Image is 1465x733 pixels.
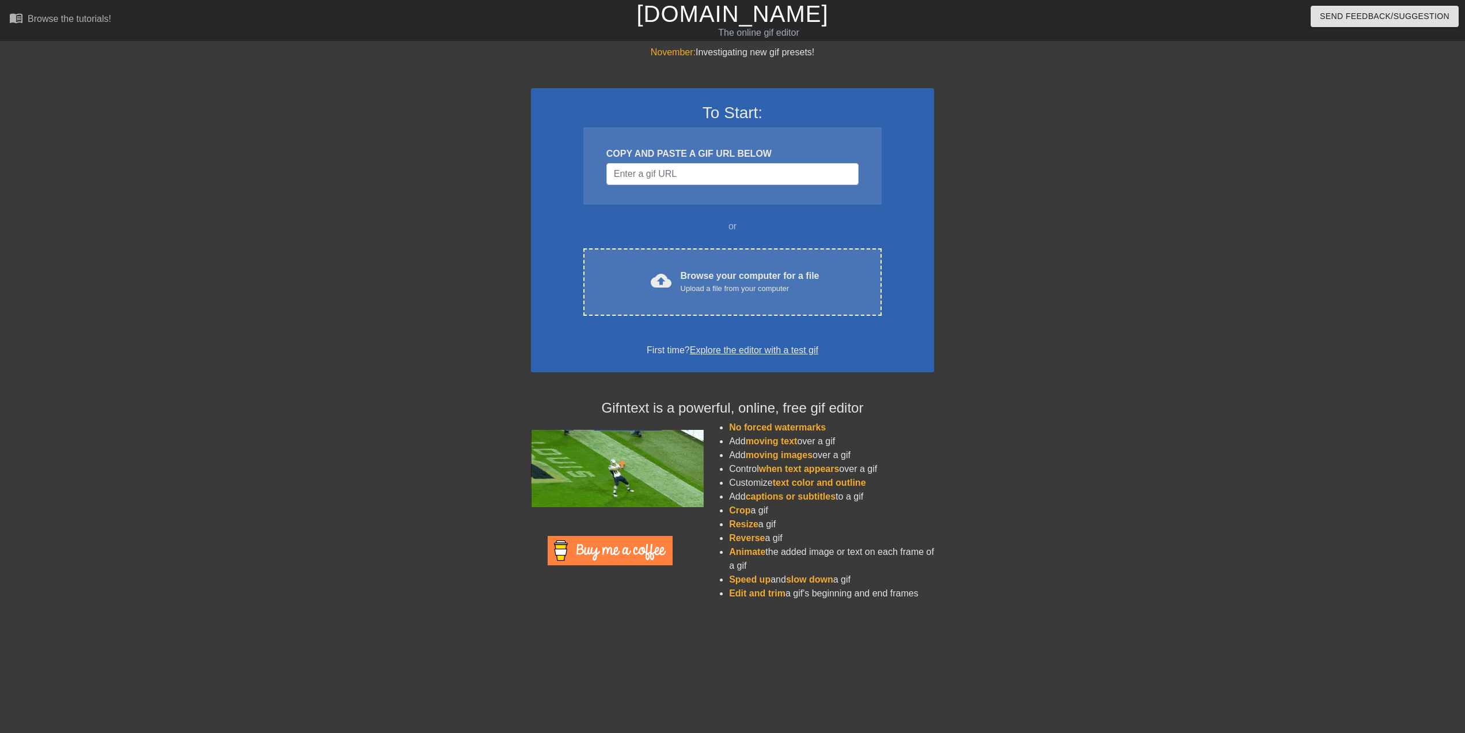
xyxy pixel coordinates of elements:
[531,46,934,59] div: Investigating new gif presets!
[729,504,934,517] li: a gif
[9,11,111,29] a: Browse the tutorials!
[729,476,934,490] li: Customize
[746,436,798,446] span: moving text
[729,547,765,557] span: Animate
[681,269,819,294] div: Browse your computer for a file
[561,220,904,233] div: or
[729,588,785,598] span: Edit and trim
[729,533,765,543] span: Reverse
[690,345,818,355] a: Explore the editor with a test gif
[1320,9,1449,24] span: Send Feedback/Suggestion
[729,573,934,587] li: and a gif
[606,163,859,185] input: Username
[746,492,836,501] span: captions or subtitles
[759,464,840,474] span: when text appears
[729,422,826,432] span: No forced watermarks
[729,545,934,573] li: the added image or text on each frame of a gif
[786,575,833,584] span: slow down
[773,478,866,488] span: text color and outline
[28,14,111,24] div: Browse the tutorials!
[729,519,758,529] span: Resize
[651,47,696,57] span: November:
[729,575,771,584] span: Speed up
[546,103,919,123] h3: To Start:
[494,26,1023,40] div: The online gif editor
[729,517,934,531] li: a gif
[651,270,671,291] span: cloud_upload
[729,587,934,600] li: a gif's beginning and end frames
[636,1,828,27] a: [DOMAIN_NAME]
[9,11,23,25] span: menu_book
[681,283,819,294] div: Upload a file from your computer
[729,490,934,504] li: Add to a gif
[729,448,934,462] li: Add over a gif
[729,462,934,476] li: Control over a gif
[531,430,704,507] img: football_small.gif
[729,434,934,448] li: Add over a gif
[729,505,750,515] span: Crop
[606,147,859,161] div: COPY AND PASTE A GIF URL BELOW
[746,450,813,460] span: moving images
[531,400,934,417] h4: Gifntext is a powerful, online, free gif editor
[729,531,934,545] li: a gif
[546,343,919,357] div: First time?
[1311,6,1459,27] button: Send Feedback/Suggestion
[548,536,673,565] img: Buy Me A Coffee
